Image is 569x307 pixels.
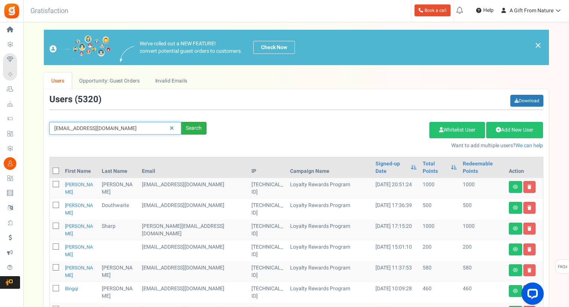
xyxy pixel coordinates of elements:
a: Reset [166,122,178,135]
p: We've rolled out a NEW FEATURE! convert potential guest orders to customers. [140,40,242,55]
td: Loyalty Rewards Program [287,261,373,282]
td: [DATE] 17:15:20 [373,220,420,240]
i: View details [513,289,518,293]
a: [PERSON_NAME] [65,243,93,258]
td: 200 [460,240,505,261]
i: View details [513,206,518,210]
td: 1000 [420,220,460,240]
a: [PERSON_NAME] [65,223,93,237]
img: images [49,35,111,59]
a: Add New User [486,122,543,138]
td: [TECHNICAL_ID] [248,199,287,220]
td: Loyalty Rewards Program [287,240,373,261]
td: 1000 [420,178,460,199]
td: [DATE] 17:36:39 [373,199,420,220]
a: [PERSON_NAME] [65,181,93,195]
div: Search [181,122,207,135]
i: View details [513,185,518,189]
a: [PERSON_NAME] [65,202,93,216]
td: [DATE] 15:01:10 [373,240,420,261]
td: [TECHNICAL_ID] [248,240,287,261]
h3: Gratisfaction [22,4,77,19]
a: Bingqi [65,285,78,292]
td: Loyalty Rewards Program [287,220,373,240]
a: Opportunity: Guest Orders [72,72,147,89]
a: [PERSON_NAME] [65,264,93,279]
a: Invalid Emails [147,72,195,89]
img: Gratisfaction [3,3,20,19]
i: View details [513,226,518,231]
td: Loyalty Rewards Program [287,199,373,220]
th: Campaign Name [287,157,373,178]
td: [DATE] 10:09:28 [373,282,420,303]
span: 5320 [78,93,98,106]
td: 1000 [460,178,505,199]
a: Help [473,4,497,16]
a: Whitelist User [429,122,485,138]
td: 500 [460,199,505,220]
th: Last Name [99,157,139,178]
td: [TECHNICAL_ID] [248,178,287,199]
td: [PERSON_NAME][EMAIL_ADDRESS][DOMAIN_NAME] [139,220,248,240]
td: 500 [420,199,460,220]
td: [PERSON_NAME] [99,282,139,303]
td: [EMAIL_ADDRESS][DOMAIN_NAME] [139,282,248,303]
i: Delete user [527,185,531,189]
td: [EMAIL_ADDRESS][DOMAIN_NAME] [139,261,248,282]
td: 460 [420,282,460,303]
td: Loyalty Rewards Program [287,178,373,199]
td: 200 [420,240,460,261]
i: View details [513,268,518,272]
a: Download [510,95,543,107]
td: 1000 [460,220,505,240]
td: [DATE] 11:37:53 [373,261,420,282]
input: Search by email or name [49,122,181,135]
td: RETAIL [139,240,248,261]
a: Signed-up Date [375,160,407,175]
th: Email [139,157,248,178]
th: First Name [62,157,99,178]
p: Want to add multiple users? [218,142,543,149]
span: A Gift From Nature [510,7,553,14]
td: Douthwaite [99,199,139,220]
td: [TECHNICAL_ID] [248,282,287,303]
td: [EMAIL_ADDRESS][DOMAIN_NAME] [139,178,248,199]
i: Delete user [527,206,531,210]
span: Help [481,7,494,14]
a: Redeemable Points [463,160,503,175]
th: Action [506,157,543,178]
h3: Users ( ) [49,95,101,104]
td: 580 [420,261,460,282]
i: Delete user [527,247,531,252]
img: images [120,46,134,62]
span: FAQs [557,260,568,274]
td: [EMAIL_ADDRESS][DOMAIN_NAME] [139,199,248,220]
a: Check Now [253,41,295,54]
a: × [535,41,542,50]
i: Delete user [527,268,531,272]
td: 580 [460,261,505,282]
td: Sharp [99,220,139,240]
a: Users [44,72,72,89]
a: Book a call [414,4,451,16]
td: [PERSON_NAME] [99,261,139,282]
th: IP [248,157,287,178]
td: 460 [460,282,505,303]
i: Delete user [527,226,531,231]
td: Loyalty Rewards Program [287,282,373,303]
td: [PERSON_NAME] [99,178,139,199]
td: [DATE] 20:51:24 [373,178,420,199]
td: [TECHNICAL_ID] [248,220,287,240]
td: [TECHNICAL_ID] [248,261,287,282]
i: View details [513,247,518,252]
a: We can help [516,142,543,149]
a: Total Points [423,160,447,175]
